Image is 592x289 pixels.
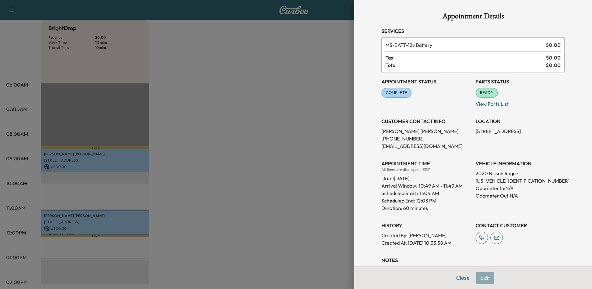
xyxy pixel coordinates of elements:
p: Created By : [PERSON_NAME] [381,232,471,239]
span: 12v Battery [385,41,543,49]
p: [PHONE_NUMBER] [381,135,471,142]
button: Close [452,272,474,284]
h1: Appointment Details [381,12,565,22]
h3: History [381,222,471,229]
p: 11:04 AM [419,189,439,197]
span: $ 0.00 [546,61,561,69]
h3: APPOINTMENT TIME [381,160,471,167]
span: READY [476,90,497,96]
h3: Appointment Status [381,78,471,85]
span: $ 0.00 [546,41,561,49]
h3: CUSTOMER CONTACT INFO [381,118,471,125]
h3: NOTES [381,256,565,264]
h3: CONTACT CUSTOMER [476,222,565,229]
p: Scheduled Start: [381,189,418,197]
p: 2020 Nissan Rogue [476,170,565,177]
p: [EMAIL_ADDRESS][DOMAIN_NAME] [381,142,471,150]
p: [STREET_ADDRESS] [476,127,565,135]
p: Duration: 60 minutes [381,204,471,212]
p: Scheduled End: [381,197,415,204]
div: Date: [DATE] [381,172,471,182]
span: Total [385,61,546,69]
p: Arrival Window: [381,182,471,189]
h3: LOCATION [476,118,565,125]
span: Tax [385,54,546,61]
span: COMPLETE [382,90,411,96]
h3: Services [381,27,565,35]
p: [US_VEHICLE_IDENTIFICATION_NUMBER] [476,177,565,185]
p: [PERSON_NAME] [PERSON_NAME] [381,127,471,135]
h3: Parts Status [476,78,565,85]
p: Odometer In: N/A [476,185,565,192]
div: All times are displayed in EDT [381,167,471,172]
p: Odometer Out: N/A [476,192,565,199]
h3: VEHICLE INFORMATION [476,160,565,167]
span: 10:49 AM - 11:49 AM [419,182,463,189]
span: $ 0.00 [546,54,561,61]
p: 12:03 PM [416,197,436,204]
p: Created At : [DATE] 10:33:58 AM [381,239,471,247]
p: View Parts List [476,98,565,108]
